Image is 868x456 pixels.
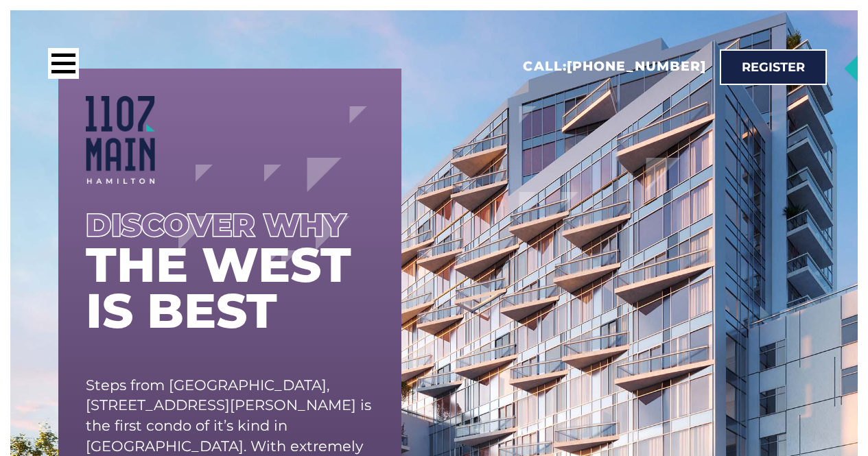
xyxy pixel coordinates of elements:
span: Register [742,61,805,73]
h1: the west is best [86,242,374,334]
a: [PHONE_NUMBER] [567,58,706,74]
h2: Call: [523,58,706,75]
a: Register [720,49,827,85]
div: Discover why [86,211,374,239]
